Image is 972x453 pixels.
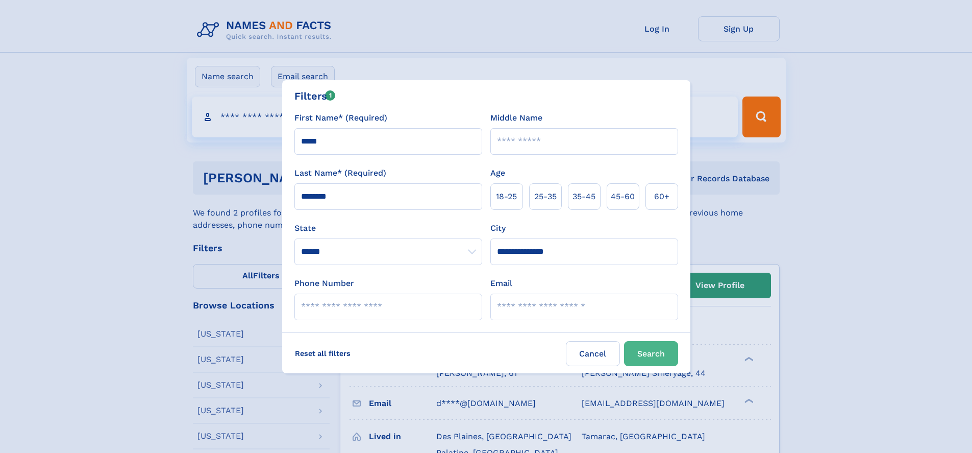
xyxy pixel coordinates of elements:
[624,341,678,366] button: Search
[654,190,669,203] span: 60+
[490,167,505,179] label: Age
[294,88,336,104] div: Filters
[611,190,635,203] span: 45‑60
[566,341,620,366] label: Cancel
[490,112,542,124] label: Middle Name
[294,112,387,124] label: First Name* (Required)
[490,277,512,290] label: Email
[288,341,357,366] label: Reset all filters
[534,190,557,203] span: 25‑35
[294,277,354,290] label: Phone Number
[294,222,482,234] label: State
[572,190,595,203] span: 35‑45
[294,167,386,179] label: Last Name* (Required)
[496,190,517,203] span: 18‑25
[490,222,506,234] label: City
